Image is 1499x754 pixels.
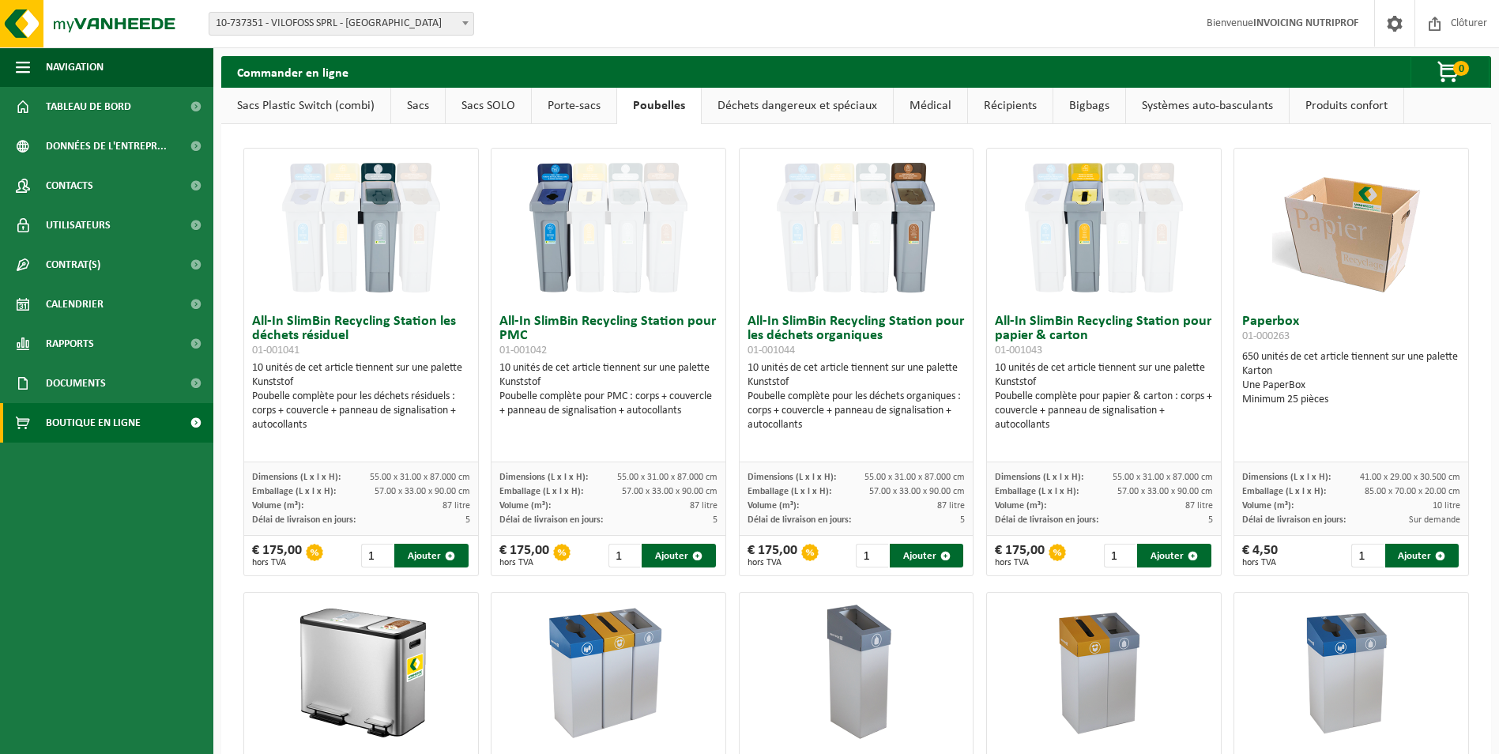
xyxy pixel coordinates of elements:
img: 02-014088 [1025,593,1183,751]
img: 01-000670 [529,593,687,751]
div: Poubelle complète pour les déchets organiques : corps + couvercle + panneau de signalisation + au... [748,390,966,432]
div: Poubelle complète pour papier & carton : corps + couvercle + panneau de signalisation + autocollants [995,390,1213,432]
a: Systèmes auto-basculants [1126,88,1289,124]
span: Emballage (L x l x H): [995,487,1079,496]
span: 10-737351 - VILOFOSS SPRL - VILLERS-LE-BOUILLET [209,13,473,35]
h2: Commander en ligne [221,56,364,87]
span: Emballage (L x l x H): [1242,487,1326,496]
div: 10 unités de cet article tiennent sur une palette [252,361,470,432]
span: 5 [713,515,717,525]
span: Emballage (L x l x H): [499,487,583,496]
span: Rapports [46,324,94,364]
img: 01-001044 [777,149,935,307]
span: hors TVA [1242,558,1278,567]
div: € 175,00 [748,544,797,567]
a: Médical [894,88,967,124]
div: Kunststof [995,375,1213,390]
h3: All-In SlimBin Recycling Station pour PMC [499,315,717,357]
span: Contrat(s) [46,245,100,285]
input: 1 [608,544,640,567]
span: Volume (m³): [995,501,1046,511]
a: Déchets dangereux et spéciaux [702,88,893,124]
div: 10 unités de cet article tiennent sur une palette [499,361,717,418]
span: Dimensions (L x l x H): [748,473,836,482]
span: Délai de livraison en jours: [995,515,1098,525]
span: Sur demande [1409,515,1460,525]
img: 02-014089 [777,593,935,751]
span: 01-000263 [1242,330,1290,342]
div: Poubelle complète pour PMC : corps + couvercle + panneau de signalisation + autocollants [499,390,717,418]
span: 41.00 x 29.00 x 30.500 cm [1360,473,1460,482]
span: Délai de livraison en jours: [252,515,356,525]
span: 57.00 x 33.00 x 90.00 cm [869,487,965,496]
span: Volume (m³): [499,501,551,511]
span: Volume (m³): [748,501,799,511]
a: Sacs Plastic Switch (combi) [221,88,390,124]
span: 5 [465,515,470,525]
span: Calendrier [46,285,104,324]
img: 02-014087 [1272,593,1430,751]
h3: All-In SlimBin Recycling Station les déchets résiduel [252,315,470,357]
span: Documents [46,364,106,403]
strong: INVOICING NUTRIPROF [1253,17,1358,29]
span: Emballage (L x l x H): [748,487,831,496]
span: 87 litre [443,501,470,511]
span: 5 [1208,515,1213,525]
span: 0 [1453,61,1469,76]
span: 87 litre [1185,501,1213,511]
span: Dimensions (L x l x H): [1242,473,1331,482]
input: 1 [361,544,393,567]
div: € 175,00 [499,544,549,567]
span: 01-001043 [995,345,1042,356]
div: Minimum 25 pièces [1242,393,1460,407]
div: € 4,50 [1242,544,1278,567]
div: 10 unités de cet article tiennent sur une palette [995,361,1213,432]
span: Délai de livraison en jours: [1242,515,1346,525]
span: 55.00 x 31.00 x 87.000 cm [617,473,717,482]
div: 10 unités de cet article tiennent sur une palette [748,361,966,432]
input: 1 [1351,544,1383,567]
span: hors TVA [499,558,549,567]
span: 57.00 x 33.00 x 90.00 cm [1117,487,1213,496]
span: Délai de livraison en jours: [748,515,851,525]
a: Sacs [391,88,445,124]
a: Bigbags [1053,88,1125,124]
span: 10-737351 - VILOFOSS SPRL - VILLERS-LE-BOUILLET [209,12,474,36]
span: Tableau de bord [46,87,131,126]
span: Délai de livraison en jours: [499,515,603,525]
span: hors TVA [995,558,1045,567]
span: 01-001042 [499,345,547,356]
span: 87 litre [690,501,717,511]
a: Sacs SOLO [446,88,531,124]
span: Données de l'entrepr... [46,126,167,166]
span: 55.00 x 31.00 x 87.000 cm [864,473,965,482]
span: 55.00 x 31.00 x 87.000 cm [370,473,470,482]
span: Dimensions (L x l x H): [252,473,341,482]
a: Porte-sacs [532,88,616,124]
span: Dimensions (L x l x H): [499,473,588,482]
span: 10 litre [1433,501,1460,511]
button: Ajouter [1385,544,1459,567]
input: 1 [856,544,887,567]
span: 57.00 x 33.00 x 90.00 cm [622,487,717,496]
button: Ajouter [1137,544,1211,567]
button: Ajouter [642,544,715,567]
span: 55.00 x 31.00 x 87.000 cm [1113,473,1213,482]
img: 01-000263 [1272,149,1430,307]
button: Ajouter [394,544,468,567]
img: 01-000998 [282,593,440,751]
div: € 175,00 [995,544,1045,567]
h3: Paperbox [1242,315,1460,346]
button: 0 [1410,56,1490,88]
span: 01-001041 [252,345,299,356]
span: 87 litre [937,501,965,511]
div: Kunststof [252,375,470,390]
span: Emballage (L x l x H): [252,487,336,496]
span: 5 [960,515,965,525]
div: Karton [1242,364,1460,379]
h3: All-In SlimBin Recycling Station pour les déchets organiques [748,315,966,357]
button: Ajouter [890,544,963,567]
div: Poubelle complète pour les déchets résiduels : corps + couvercle + panneau de signalisation + aut... [252,390,470,432]
a: Poubelles [617,88,701,124]
span: 85.00 x 70.00 x 20.00 cm [1365,487,1460,496]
